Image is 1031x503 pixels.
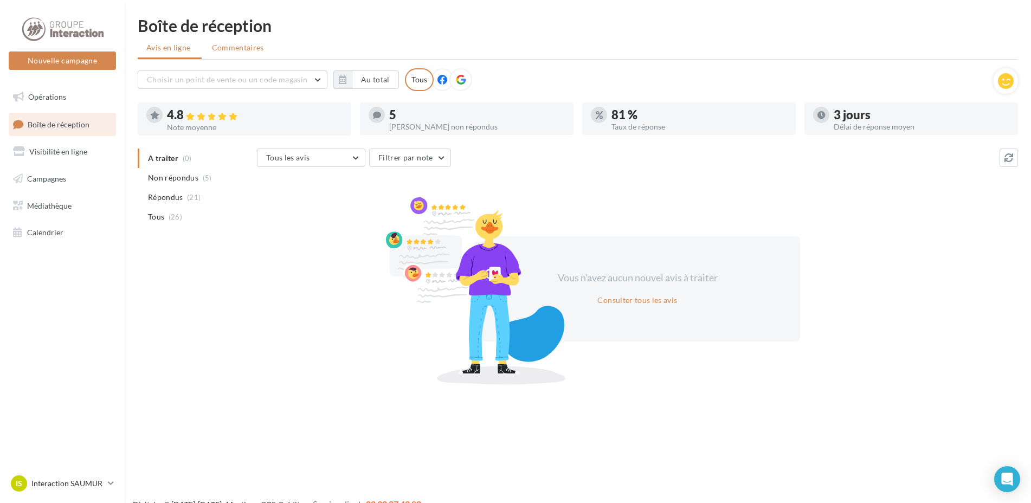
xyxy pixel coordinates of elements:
[167,109,343,121] div: 4.8
[544,271,731,285] div: Vous n'avez aucun nouvel avis à traiter
[834,123,1009,131] div: Délai de réponse moyen
[31,478,104,489] p: Interaction SAUMUR
[593,294,681,307] button: Consulter tous les avis
[203,173,212,182] span: (5)
[9,473,116,494] a: IS Interaction SAUMUR
[147,75,307,84] span: Choisir un point de vente ou un code magasin
[333,70,399,89] button: Au total
[7,221,118,244] a: Calendrier
[27,228,63,237] span: Calendrier
[994,466,1020,492] div: Open Intercom Messenger
[29,147,87,156] span: Visibilité en ligne
[169,212,182,221] span: (26)
[148,172,198,183] span: Non répondus
[7,167,118,190] a: Campagnes
[28,92,66,101] span: Opérations
[167,124,343,131] div: Note moyenne
[138,17,1018,34] div: Boîte de réception
[16,478,22,489] span: IS
[27,174,66,183] span: Campagnes
[28,119,89,128] span: Boîte de réception
[138,70,327,89] button: Choisir un point de vente ou un code magasin
[352,70,399,89] button: Au total
[266,153,310,162] span: Tous les avis
[611,109,787,121] div: 81 %
[257,149,365,167] button: Tous les avis
[212,42,264,53] span: Commentaires
[7,195,118,217] a: Médiathèque
[187,193,201,202] span: (21)
[9,51,116,70] button: Nouvelle campagne
[389,123,565,131] div: [PERSON_NAME] non répondus
[611,123,787,131] div: Taux de réponse
[27,201,72,210] span: Médiathèque
[148,211,164,222] span: Tous
[834,109,1009,121] div: 3 jours
[7,86,118,108] a: Opérations
[7,140,118,163] a: Visibilité en ligne
[405,68,434,91] div: Tous
[7,113,118,136] a: Boîte de réception
[369,149,451,167] button: Filtrer par note
[148,192,183,203] span: Répondus
[389,109,565,121] div: 5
